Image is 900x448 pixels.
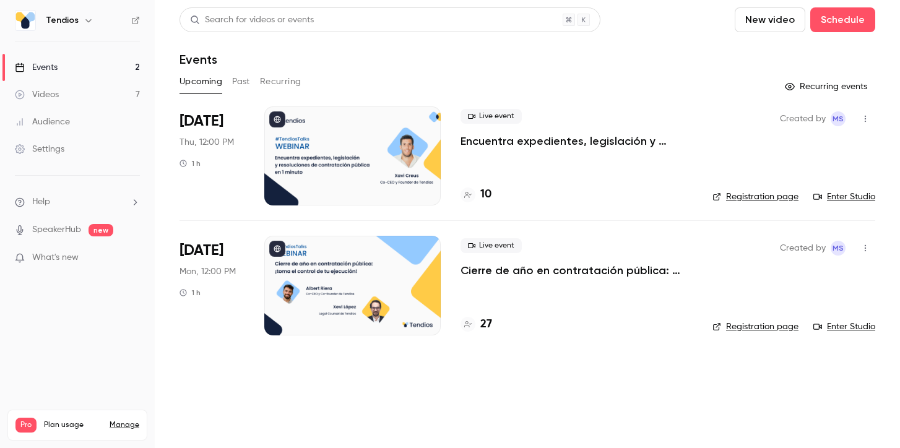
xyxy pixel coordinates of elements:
[260,72,301,92] button: Recurring
[15,116,70,128] div: Audience
[180,158,201,168] div: 1 h
[712,321,798,333] a: Registration page
[15,418,37,433] span: Pro
[480,316,492,333] h4: 27
[813,321,875,333] a: Enter Studio
[833,241,844,256] span: MS
[180,106,244,205] div: Sep 25 Thu, 12:00 PM (Europe/Madrid)
[15,61,58,74] div: Events
[110,420,139,430] a: Manage
[15,11,35,30] img: Tendios
[32,223,81,236] a: SpeakerHub
[232,72,250,92] button: Past
[180,241,223,261] span: [DATE]
[180,52,217,67] h1: Events
[180,288,201,298] div: 1 h
[461,109,522,124] span: Live event
[810,7,875,32] button: Schedule
[831,111,846,126] span: Maria Serra
[461,263,693,278] a: Cierre de año en contratación pública: ¡toma el control de tu ejecución!
[180,265,236,278] span: Mon, 12:00 PM
[480,186,491,203] h4: 10
[180,72,222,92] button: Upcoming
[779,77,875,97] button: Recurring events
[32,251,79,264] span: What's new
[712,191,798,203] a: Registration page
[125,252,140,264] iframe: Noticeable Trigger
[461,134,693,149] a: Encuentra expedientes, legislación y resoluciones de contratación pública en 1 minuto
[190,14,314,27] div: Search for videos or events
[813,191,875,203] a: Enter Studio
[461,238,522,253] span: Live event
[780,241,826,256] span: Created by
[15,88,59,101] div: Videos
[89,224,113,236] span: new
[44,420,102,430] span: Plan usage
[831,241,846,256] span: Maria Serra
[461,316,492,333] a: 27
[15,143,64,155] div: Settings
[32,196,50,209] span: Help
[461,186,491,203] a: 10
[46,14,79,27] h6: Tendios
[15,196,140,209] li: help-dropdown-opener
[180,111,223,131] span: [DATE]
[180,236,244,335] div: Oct 20 Mon, 12:00 PM (Europe/Madrid)
[833,111,844,126] span: MS
[180,136,234,149] span: Thu, 12:00 PM
[735,7,805,32] button: New video
[780,111,826,126] span: Created by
